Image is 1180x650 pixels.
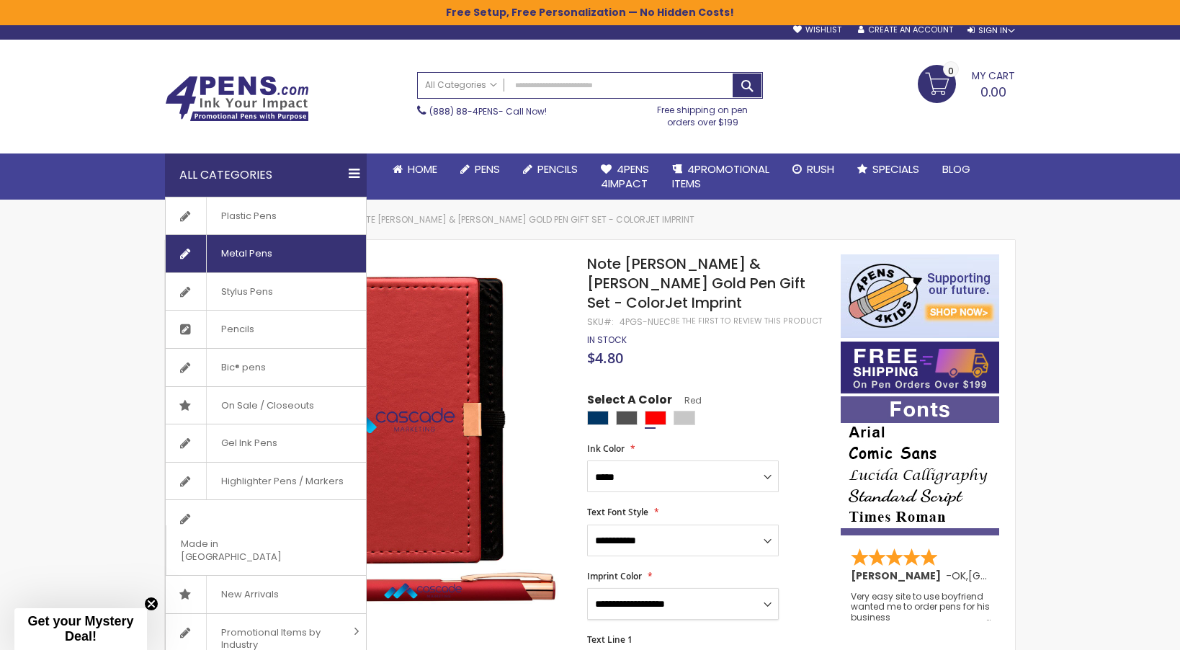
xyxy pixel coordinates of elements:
[851,569,946,583] span: [PERSON_NAME]
[841,396,999,535] img: font-personalization-examples
[206,387,328,424] span: On Sale / Closeouts
[587,348,623,368] span: $4.80
[872,161,919,177] span: Specials
[672,394,702,406] span: Red
[166,197,366,235] a: Plastic Pens
[475,161,500,177] span: Pens
[946,569,1074,583] span: - ,
[620,316,671,328] div: 4PGS-NUEC
[165,153,367,197] div: All Categories
[166,273,366,311] a: Stylus Pens
[587,334,627,346] span: In stock
[425,79,497,91] span: All Categories
[206,197,291,235] span: Plastic Pens
[587,506,648,518] span: Text Font Style
[206,311,269,348] span: Pencils
[429,105,547,117] span: - Call Now!
[381,153,449,185] a: Home
[931,153,982,185] a: Blog
[144,597,158,611] button: Close teaser
[587,570,642,582] span: Imprint Color
[645,411,666,425] div: Red
[968,569,1074,583] span: [GEOGRAPHIC_DATA]
[942,161,970,177] span: Blog
[206,463,358,500] span: Highlighter Pens / Markers
[206,273,287,311] span: Stylus Pens
[449,153,511,185] a: Pens
[166,311,366,348] a: Pencils
[206,349,280,386] span: Bic® pens
[166,387,366,424] a: On Sale / Closeouts
[672,161,769,191] span: 4PROMOTIONAL ITEMS
[587,254,805,313] span: Note [PERSON_NAME] & [PERSON_NAME] Gold Pen Gift Set - ColorJet Imprint
[841,342,999,393] img: Free shipping on orders over $199
[418,73,504,97] a: All Categories
[587,316,614,328] strong: SKU
[587,392,672,411] span: Select A Color
[980,83,1006,101] span: 0.00
[858,25,953,35] a: Create an Account
[948,64,954,78] span: 0
[807,161,834,177] span: Rush
[601,161,649,191] span: 4Pens 4impact
[643,99,764,128] div: Free shipping on pen orders over $199
[793,25,841,35] a: Wishlist
[781,153,846,185] a: Rush
[27,614,133,644] span: Get your Mystery Deal!
[238,275,568,605] img: red-4pgs-nuec-note-caddy-crosby-rose-gold-pen-gift-set-colorjet_1.jpg
[408,161,437,177] span: Home
[918,65,1015,101] a: 0.00 0
[165,76,309,122] img: 4Pens Custom Pens and Promotional Products
[841,254,999,338] img: 4pens 4 kids
[671,316,822,326] a: Be the first to review this product
[587,442,625,455] span: Ink Color
[206,576,293,613] span: New Arrivals
[589,153,661,200] a: 4Pens4impact
[166,349,366,386] a: Bic® pens
[537,161,578,177] span: Pencils
[166,463,366,500] a: Highlighter Pens / Markers
[587,411,609,425] div: Navy Blue
[166,500,366,575] a: Made in [GEOGRAPHIC_DATA]
[616,411,638,425] div: Gunmetal
[587,334,627,346] div: Availability
[206,235,287,272] span: Metal Pens
[354,214,694,226] li: Note [PERSON_NAME] & [PERSON_NAME] Gold Pen Gift Set - ColorJet Imprint
[14,608,147,650] div: Get your Mystery Deal!Close teaser
[587,633,633,646] span: Text Line 1
[846,153,931,185] a: Specials
[674,411,695,425] div: Silver
[166,576,366,613] a: New Arrivals
[851,592,991,623] div: Very easy site to use boyfriend wanted me to order pens for his business
[166,424,366,462] a: Gel Ink Pens
[967,25,1015,36] div: Sign In
[206,424,292,462] span: Gel Ink Pens
[511,153,589,185] a: Pencils
[166,235,366,272] a: Metal Pens
[661,153,781,200] a: 4PROMOTIONALITEMS
[429,105,499,117] a: (888) 88-4PENS
[166,525,330,575] span: Made in [GEOGRAPHIC_DATA]
[952,569,966,583] span: OK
